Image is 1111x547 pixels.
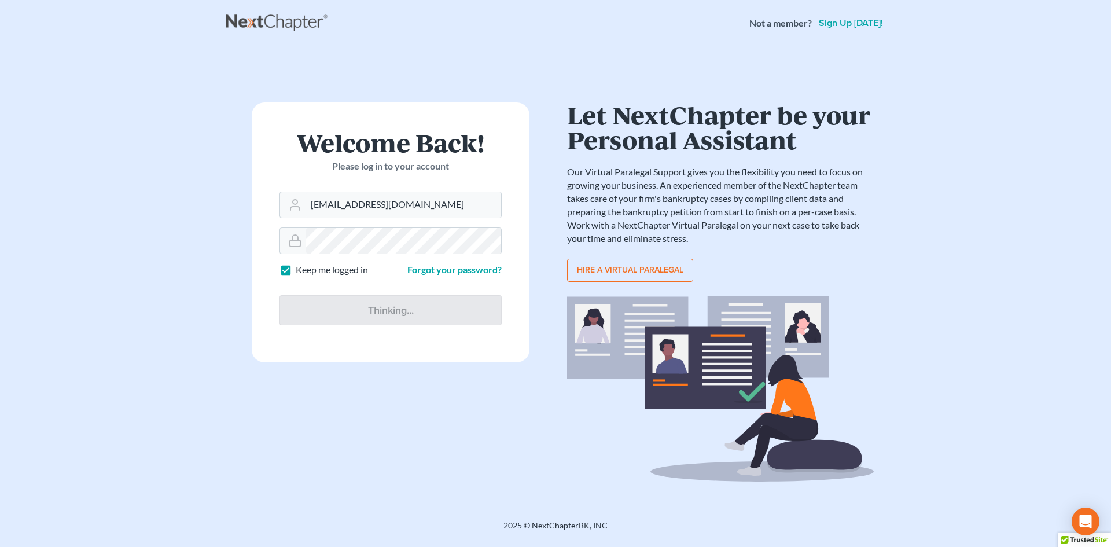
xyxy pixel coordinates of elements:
[567,102,874,152] h1: Let NextChapter be your Personal Assistant
[279,130,502,155] h1: Welcome Back!
[306,192,501,218] input: Email Address
[279,160,502,173] p: Please log in to your account
[407,264,502,275] a: Forgot your password?
[567,166,874,245] p: Our Virtual Paralegal Support gives you the flexibility you need to focus on growing your busines...
[567,296,874,482] img: virtual_paralegal_bg-b12c8cf30858a2b2c02ea913d52db5c468ecc422855d04272ea22d19010d70dc.svg
[279,295,502,325] input: Thinking...
[226,520,885,541] div: 2025 © NextChapterBK, INC
[567,259,693,282] a: Hire a virtual paralegal
[1072,508,1099,535] div: Open Intercom Messenger
[749,17,812,30] strong: Not a member?
[296,263,368,277] label: Keep me logged in
[816,19,885,28] a: Sign up [DATE]!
